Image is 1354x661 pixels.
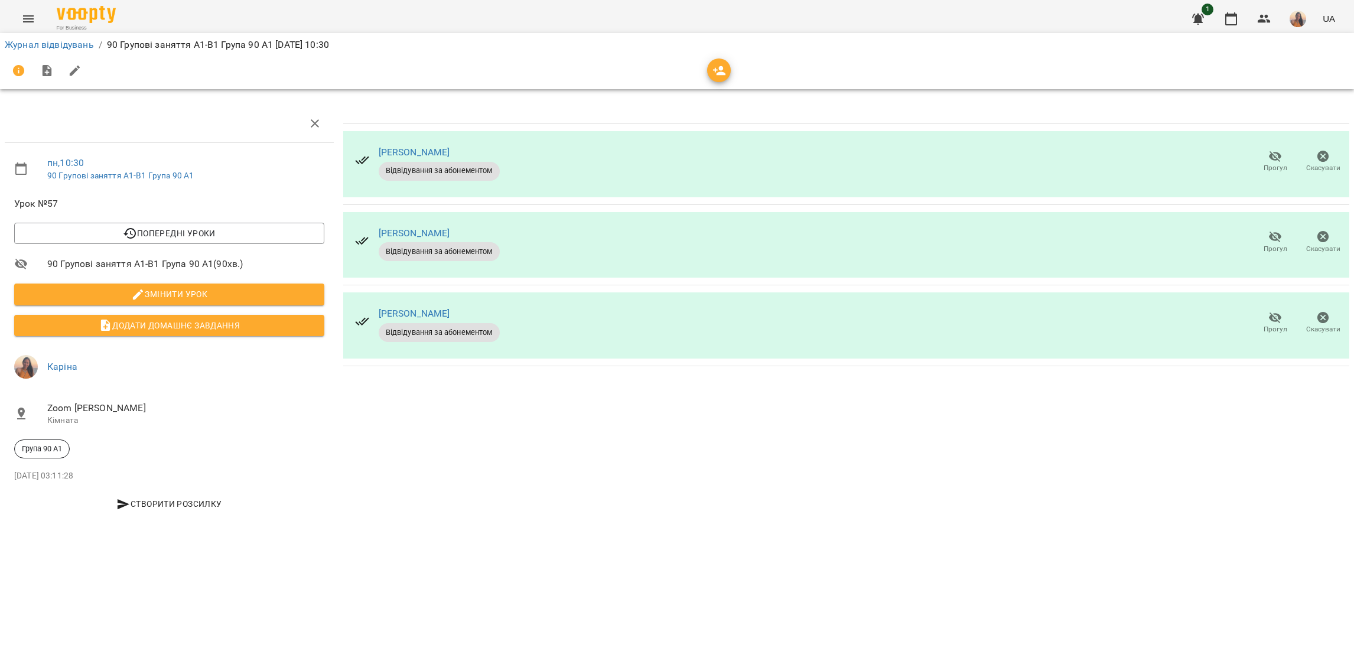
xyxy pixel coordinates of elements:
[107,38,329,52] p: 90 Групові заняття А1-В1 Група 90 А1 [DATE] 10:30
[15,444,69,454] span: Група 90 A1
[14,439,70,458] div: Група 90 A1
[47,171,194,180] a: 90 Групові заняття А1-В1 Група 90 А1
[5,39,94,50] a: Журнал відвідувань
[1318,8,1340,30] button: UA
[1299,145,1347,178] button: Скасувати
[1264,244,1287,254] span: Прогул
[14,355,38,379] img: 069e1e257d5519c3c657f006daa336a6.png
[379,308,450,319] a: [PERSON_NAME]
[1306,324,1340,334] span: Скасувати
[14,493,324,515] button: Створити розсилку
[14,223,324,244] button: Попередні уроки
[1323,12,1335,25] span: UA
[14,197,324,211] span: Урок №57
[24,226,315,240] span: Попередні уроки
[379,246,500,257] span: Відвідування за абонементом
[24,318,315,333] span: Додати домашнє завдання
[14,315,324,336] button: Додати домашнє завдання
[99,38,102,52] li: /
[379,165,500,176] span: Відвідування за абонементом
[379,146,450,158] a: [PERSON_NAME]
[47,361,77,372] a: Каріна
[19,497,320,511] span: Створити розсилку
[1299,226,1347,259] button: Скасувати
[1264,324,1287,334] span: Прогул
[379,227,450,239] a: [PERSON_NAME]
[47,401,324,415] span: Zoom [PERSON_NAME]
[1306,244,1340,254] span: Скасувати
[14,5,43,33] button: Menu
[379,327,500,338] span: Відвідування за абонементом
[1251,226,1299,259] button: Прогул
[5,38,1349,52] nav: breadcrumb
[1251,307,1299,340] button: Прогул
[1290,11,1306,27] img: 069e1e257d5519c3c657f006daa336a6.png
[14,470,324,482] p: [DATE] 03:11:28
[1251,145,1299,178] button: Прогул
[1264,163,1287,173] span: Прогул
[1202,4,1213,15] span: 1
[47,415,324,426] p: Кімната
[47,257,324,271] span: 90 Групові заняття А1-В1 Група 90 А1 ( 90 хв. )
[24,287,315,301] span: Змінити урок
[1306,163,1340,173] span: Скасувати
[57,6,116,23] img: Voopty Logo
[57,24,116,32] span: For Business
[1299,307,1347,340] button: Скасувати
[47,157,84,168] a: пн , 10:30
[14,284,324,305] button: Змінити урок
